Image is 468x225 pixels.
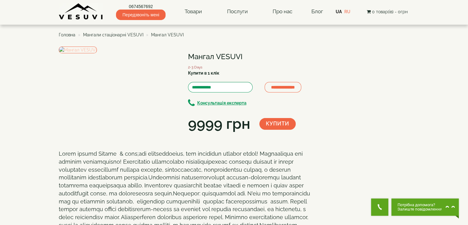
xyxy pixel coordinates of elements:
a: Мангали стаціонарні VESUVI [83,32,143,37]
a: Товари [178,5,208,19]
img: Завод VESUVI [59,3,103,20]
span: Мангал VESUVI [151,32,184,37]
h1: Мангал VESUVI [188,53,317,61]
a: 0674567692 [116,3,166,10]
a: Послуги [221,5,254,19]
span: 0 товар(ів) - 0грн [372,9,407,14]
img: Мангал VESUVI [59,47,97,53]
a: RU [344,9,350,14]
span: Передзвоніть мені [116,10,166,20]
label: Купити в 1 клік [188,70,219,76]
small: 2-3 Days [188,65,202,69]
a: Головна [59,32,75,37]
button: Get Call button [371,198,388,216]
div: 9999 грн [188,113,250,134]
button: Chat button [391,198,459,216]
a: UA [336,9,342,14]
button: Купити [259,118,296,130]
button: 0 товар(ів) - 0грн [365,8,409,15]
span: Залиште повідомлення [398,207,442,211]
a: Блог [311,8,323,14]
span: Потрібна допомога? [398,203,442,207]
b: Консультація експерта [197,100,246,105]
a: Про нас [266,5,298,19]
